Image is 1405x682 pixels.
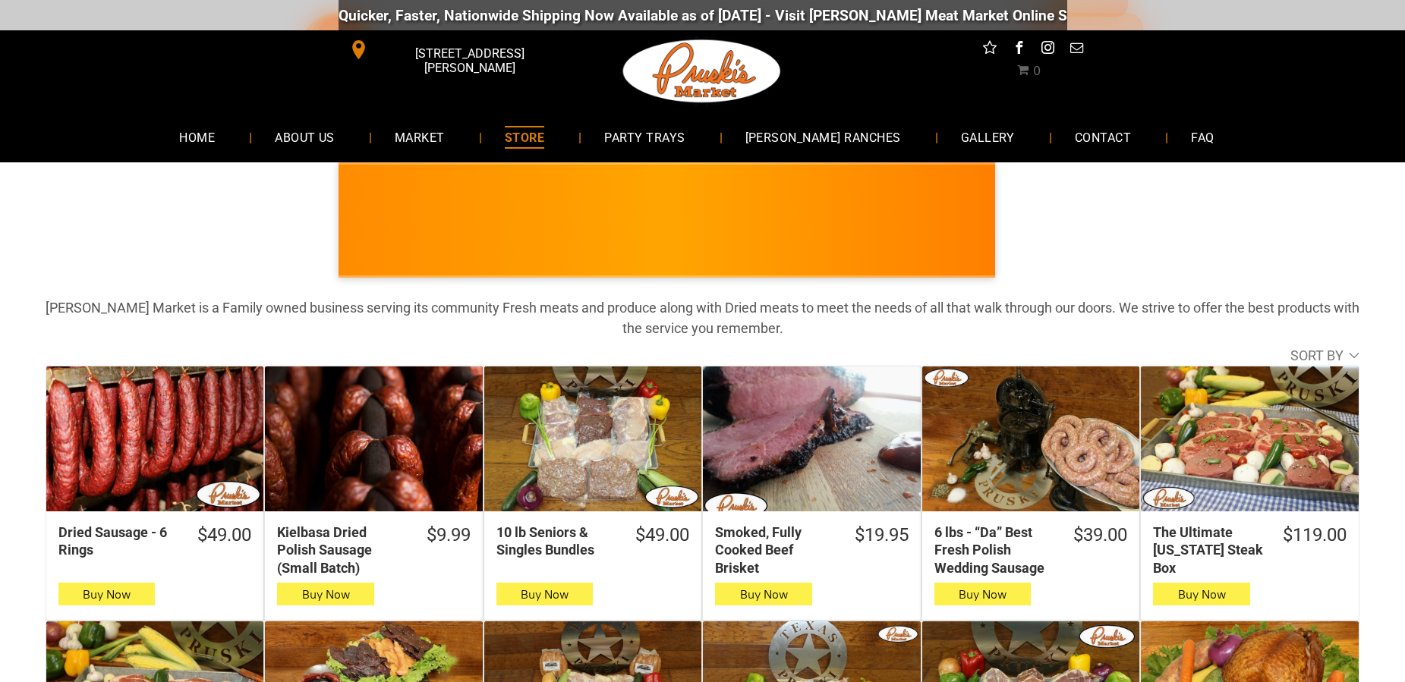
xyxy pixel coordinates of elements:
a: 10 lb Seniors &amp; Singles Bundles [484,366,701,511]
a: $49.0010 lb Seniors & Singles Bundles [484,523,701,559]
div: Smoked, Fully Cooked Beef Brisket [715,523,835,577]
a: [STREET_ADDRESS][PERSON_NAME] [339,38,571,61]
a: HOME [156,117,238,157]
div: $39.00 [1073,523,1127,547]
a: $119.00The Ultimate [US_STATE] Steak Box [1141,523,1358,577]
a: FAQ [1168,117,1236,157]
a: ABOUT US [252,117,358,157]
div: $49.00 [197,523,251,547]
a: $19.95Smoked, Fully Cooked Beef Brisket [703,523,920,577]
button: Buy Now [58,583,155,605]
a: $39.006 lbs - “Da” Best Fresh Polish Wedding Sausage [922,523,1139,577]
a: instagram [1038,38,1057,61]
span: 0 [1033,64,1041,78]
a: Smoked, Fully Cooked Beef Brisket [703,366,920,511]
a: PARTY TRAYS [581,117,707,157]
a: CONTACT [1052,117,1154,157]
a: Dried Sausage - 6 Rings [46,366,263,511]
a: GALLERY [938,117,1038,157]
img: Pruski-s+Market+HQ+Logo2-1920w.png [620,30,784,112]
a: [DOMAIN_NAME][URL] [1060,7,1208,24]
div: $119.00 [1283,523,1347,547]
span: Buy Now [740,587,788,602]
span: [STREET_ADDRESS][PERSON_NAME] [371,39,567,83]
a: STORE [482,117,567,157]
div: $9.99 [427,523,471,547]
a: The Ultimate Texas Steak Box [1141,366,1358,511]
a: email [1066,38,1086,61]
div: The Ultimate [US_STATE] Steak Box [1153,523,1263,577]
div: $49.00 [635,523,689,547]
a: $49.00Dried Sausage - 6 Rings [46,523,263,559]
span: [PERSON_NAME] MARKET [926,231,1224,255]
button: Buy Now [715,583,811,605]
a: 6 lbs - “Da” Best Fresh Polish Wedding Sausage [922,366,1139,511]
div: 10 lb Seniors & Singles Bundles [496,523,616,559]
span: Buy Now [302,587,350,602]
button: Buy Now [1153,583,1249,605]
button: Buy Now [496,583,593,605]
button: Buy Now [277,583,373,605]
span: Buy Now [83,587,131,602]
a: $9.99Kielbasa Dried Polish Sausage (Small Batch) [265,523,482,577]
div: 6 lbs - “Da” Best Fresh Polish Wedding Sausage [934,523,1054,577]
div: $19.95 [855,523,909,547]
div: Dried Sausage - 6 Rings [58,523,178,559]
a: facebook [1009,38,1029,61]
a: MARKET [372,117,468,157]
a: Kielbasa Dried Polish Sausage (Small Batch) [265,366,482,511]
span: Buy Now [1178,587,1226,602]
strong: [PERSON_NAME] Market is a Family owned business serving its community Fresh meats and produce alo... [46,300,1359,336]
a: [PERSON_NAME] RANCHES [723,117,924,157]
span: Buy Now [521,587,569,602]
a: Social network [980,38,1000,61]
div: Kielbasa Dried Polish Sausage (Small Batch) [277,523,407,577]
span: Buy Now [959,587,1006,602]
div: Quicker, Faster, Nationwide Shipping Now Available as of [DATE] - Visit [PERSON_NAME] Meat Market... [288,7,1208,24]
button: Buy Now [934,583,1031,605]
